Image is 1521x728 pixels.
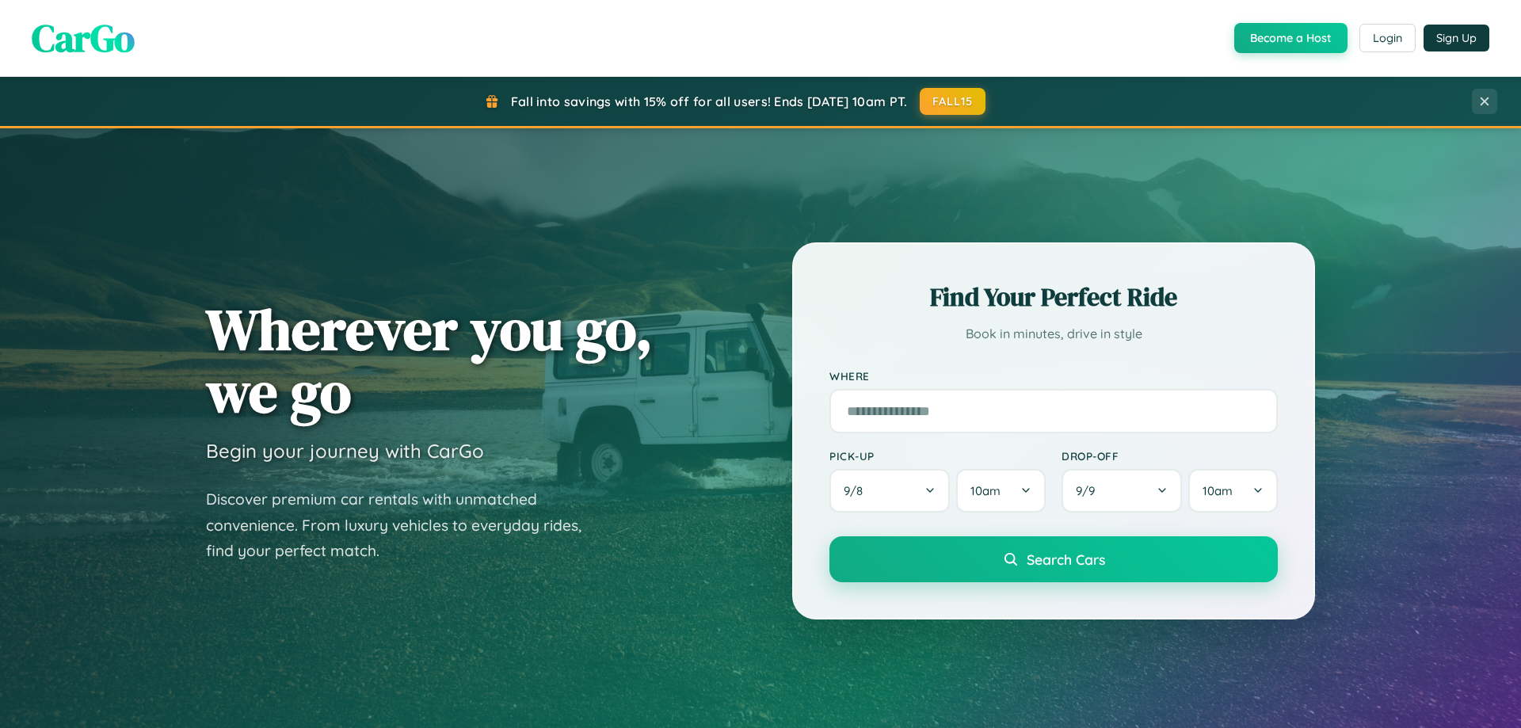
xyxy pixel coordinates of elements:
[829,369,1278,383] label: Where
[829,536,1278,582] button: Search Cars
[920,88,986,115] button: FALL15
[1234,23,1348,53] button: Become a Host
[1188,469,1278,513] button: 10am
[829,469,950,513] button: 9/8
[206,439,484,463] h3: Begin your journey with CarGo
[970,483,1001,498] span: 10am
[1027,551,1105,568] span: Search Cars
[1359,24,1416,52] button: Login
[844,483,871,498] span: 9 / 8
[956,469,1046,513] button: 10am
[206,298,653,423] h1: Wherever you go, we go
[1062,469,1182,513] button: 9/9
[1203,483,1233,498] span: 10am
[1076,483,1103,498] span: 9 / 9
[1062,449,1278,463] label: Drop-off
[32,12,135,64] span: CarGo
[829,280,1278,314] h2: Find Your Perfect Ride
[511,93,908,109] span: Fall into savings with 15% off for all users! Ends [DATE] 10am PT.
[829,449,1046,463] label: Pick-up
[206,486,602,564] p: Discover premium car rentals with unmatched convenience. From luxury vehicles to everyday rides, ...
[829,322,1278,345] p: Book in minutes, drive in style
[1424,25,1489,51] button: Sign Up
